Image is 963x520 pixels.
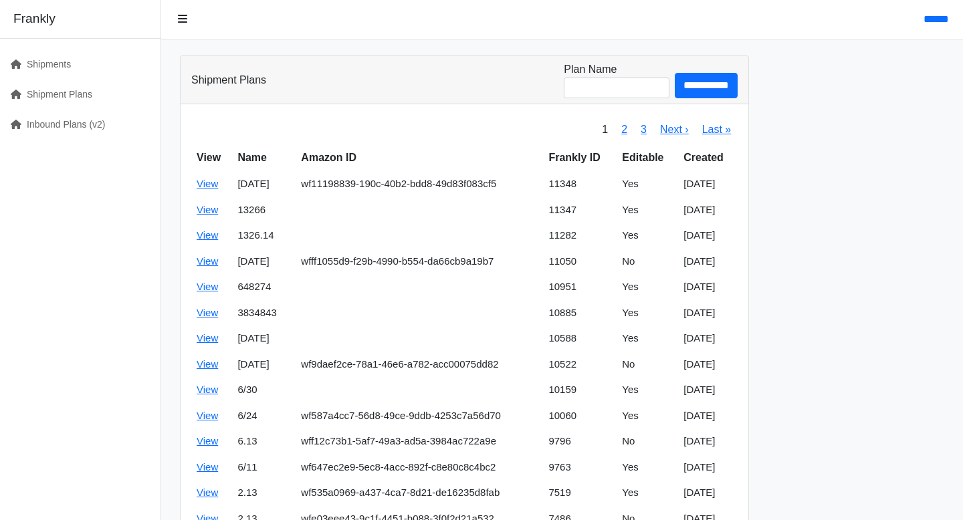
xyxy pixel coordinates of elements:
[678,428,738,454] td: [DATE]
[232,223,296,249] td: 1326.14
[197,384,218,395] a: View
[232,454,296,481] td: 6/11
[296,428,543,454] td: wff12c73b1-5af7-49a3-ad5a-3984ac722a9e
[232,274,296,300] td: 648274
[296,144,543,171] th: Amazon ID
[617,428,678,454] td: No
[678,300,738,326] td: [DATE]
[197,435,218,446] a: View
[543,300,617,326] td: 10885
[296,403,543,429] td: wf587a4cc7-56d8-49ce-9ddb-4253c7a56d70
[232,144,296,171] th: Name
[543,197,617,223] td: 11347
[543,428,617,454] td: 9796
[543,352,617,378] td: 10522
[543,249,617,275] td: 11050
[595,115,615,144] span: 1
[617,352,678,378] td: No
[543,377,617,403] td: 10159
[197,229,218,241] a: View
[617,197,678,223] td: Yes
[543,171,617,197] td: 11348
[197,281,218,292] a: View
[296,171,543,197] td: wf11198839-190c-40b2-bdd8-49d83f083cf5
[678,274,738,300] td: [DATE]
[617,454,678,481] td: Yes
[296,454,543,481] td: wf647ec2e9-5ec8-4acc-892f-c8e80c8c4bc2
[702,124,732,135] a: Last »
[232,326,296,352] td: [DATE]
[232,352,296,378] td: [DATE]
[197,307,218,318] a: View
[678,480,738,506] td: [DATE]
[564,61,617,78] label: Plan Name
[617,249,678,275] td: No
[678,377,738,403] td: [DATE]
[197,255,218,267] a: View
[660,124,689,135] a: Next ›
[232,480,296,506] td: 2.13
[232,428,296,454] td: 6.13
[197,461,218,473] a: View
[197,410,218,421] a: View
[678,144,738,171] th: Created
[191,144,232,171] th: View
[543,223,617,249] td: 11282
[191,74,266,86] h3: Shipment Plans
[617,171,678,197] td: Yes
[617,300,678,326] td: Yes
[678,403,738,429] td: [DATE]
[232,403,296,429] td: 6/24
[678,197,738,223] td: [DATE]
[617,223,678,249] td: Yes
[197,204,218,215] a: View
[617,403,678,429] td: Yes
[595,115,738,144] nav: pager
[621,124,627,135] a: 2
[197,487,218,498] a: View
[232,197,296,223] td: 13266
[543,454,617,481] td: 9763
[296,480,543,506] td: wf535a0969-a437-4ca7-8d21-de16235d8fab
[617,480,678,506] td: Yes
[678,352,738,378] td: [DATE]
[617,144,678,171] th: Editable
[197,178,218,189] a: View
[296,249,543,275] td: wfff1055d9-f29b-4990-b554-da66cb9a19b7
[617,377,678,403] td: Yes
[543,144,617,171] th: Frankly ID
[617,274,678,300] td: Yes
[641,124,647,135] a: 3
[543,326,617,352] td: 10588
[232,300,296,326] td: 3834843
[296,352,543,378] td: wf9daef2ce-78a1-46e6-a782-acc00075dd82
[678,454,738,481] td: [DATE]
[678,171,738,197] td: [DATE]
[543,274,617,300] td: 10951
[617,326,678,352] td: Yes
[232,249,296,275] td: [DATE]
[678,223,738,249] td: [DATE]
[543,403,617,429] td: 10060
[232,171,296,197] td: [DATE]
[197,332,218,344] a: View
[543,480,617,506] td: 7519
[232,377,296,403] td: 6/30
[678,326,738,352] td: [DATE]
[197,358,218,370] a: View
[678,249,738,275] td: [DATE]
